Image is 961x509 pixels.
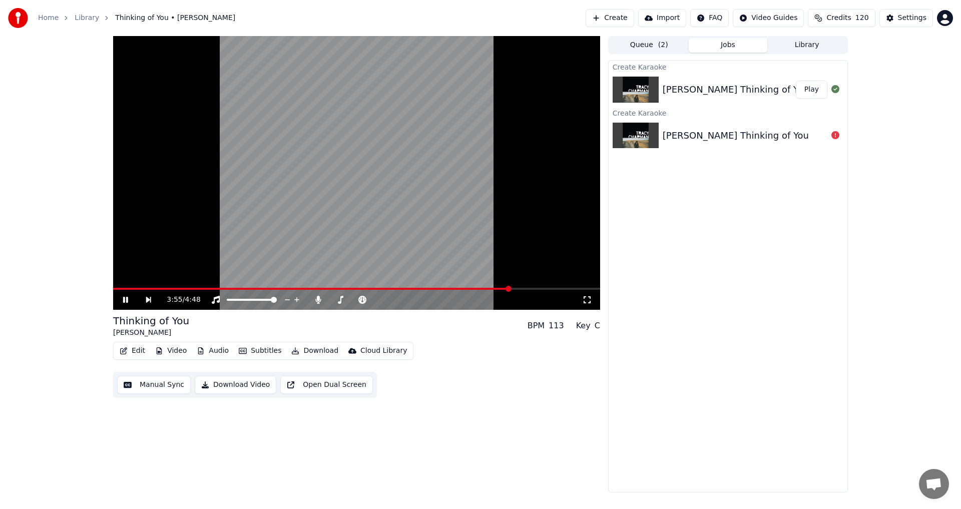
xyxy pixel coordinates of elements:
[898,13,926,23] div: Settings
[151,344,191,358] button: Video
[919,469,949,499] div: Open de chat
[826,13,851,23] span: Credits
[360,346,407,356] div: Cloud Library
[528,320,545,332] div: BPM
[663,129,809,143] div: [PERSON_NAME] Thinking of You
[690,9,729,27] button: FAQ
[663,83,809,97] div: [PERSON_NAME] Thinking of You
[8,8,28,28] img: youka
[689,38,768,53] button: Jobs
[796,81,827,99] button: Play
[767,38,846,53] button: Library
[610,38,689,53] button: Queue
[586,9,634,27] button: Create
[113,328,189,338] div: [PERSON_NAME]
[38,13,235,23] nav: breadcrumb
[609,107,847,119] div: Create Karaoke
[193,344,233,358] button: Audio
[115,13,235,23] span: Thinking of You • [PERSON_NAME]
[113,314,189,328] div: Thinking of You
[595,320,600,332] div: C
[808,9,875,27] button: Credits120
[287,344,342,358] button: Download
[879,9,933,27] button: Settings
[638,9,686,27] button: Import
[116,344,149,358] button: Edit
[195,376,276,394] button: Download Video
[609,61,847,73] div: Create Karaoke
[185,295,200,305] span: 4:48
[855,13,869,23] span: 120
[549,320,564,332] div: 113
[117,376,191,394] button: Manual Sync
[733,9,804,27] button: Video Guides
[167,295,191,305] div: /
[576,320,591,332] div: Key
[38,13,59,23] a: Home
[167,295,182,305] span: 3:55
[280,376,373,394] button: Open Dual Screen
[658,40,668,50] span: ( 2 )
[235,344,285,358] button: Subtitles
[75,13,99,23] a: Library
